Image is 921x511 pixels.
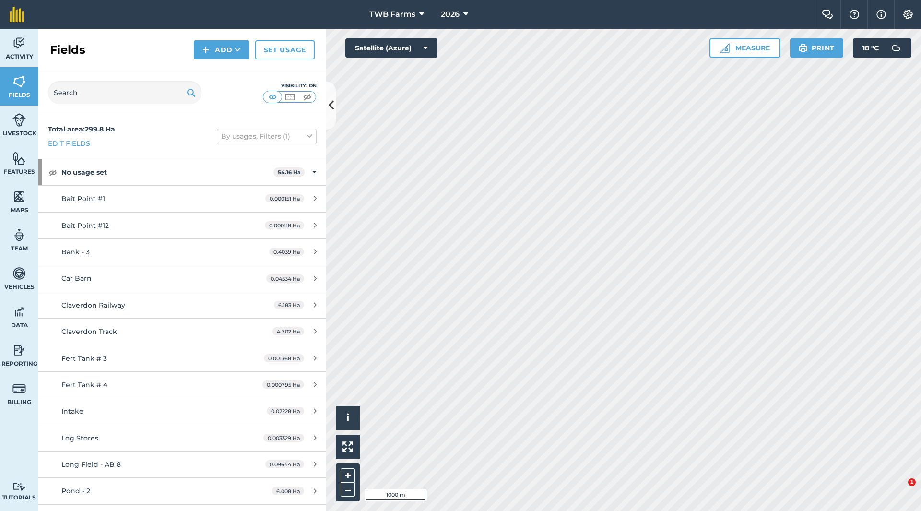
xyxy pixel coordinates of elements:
[12,305,26,319] img: svg+xml;base64,PD94bWwgdmVyc2lvbj0iMS4wIiBlbmNvZGluZz0idXRmLTgiPz4KPCEtLSBHZW5lcmF0b3I6IEFkb2JlIE...
[12,113,26,127] img: svg+xml;base64,PD94bWwgdmVyc2lvbj0iMS4wIiBlbmNvZGluZz0idXRmLTgiPz4KPCEtLSBHZW5lcmF0b3I6IEFkb2JlIE...
[888,478,911,501] iframe: Intercom live chat
[48,81,201,104] input: Search
[278,169,301,176] strong: 54.16 Ha
[12,343,26,357] img: svg+xml;base64,PD94bWwgdmVyc2lvbj0iMS4wIiBlbmNvZGluZz0idXRmLTgiPz4KPCEtLSBHZW5lcmF0b3I6IEFkb2JlIE...
[12,381,26,396] img: svg+xml;base64,PD94bWwgdmVyc2lvbj0iMS4wIiBlbmNvZGluZz0idXRmLTgiPz4KPCEtLSBHZW5lcmF0b3I6IEFkb2JlIE...
[38,186,326,212] a: Bait Point #10.000151 Ha
[48,138,90,149] a: Edit fields
[876,9,886,20] img: svg+xml;base64,PHN2ZyB4bWxucz0iaHR0cDovL3d3dy53My5vcmcvMjAwMC9zdmciIHdpZHRoPSIxNyIgaGVpZ2h0PSIxNy...
[790,38,844,58] button: Print
[853,38,911,58] button: 18 °C
[38,319,326,345] a: Claverdon Track4.702 Ha
[38,265,326,291] a: Car Barn0.04534 Ha
[886,38,906,58] img: svg+xml;base64,PD94bWwgdmVyc2lvbj0iMS4wIiBlbmNvZGluZz0idXRmLTgiPz4KPCEtLSBHZW5lcmF0b3I6IEFkb2JlIE...
[61,354,107,363] span: Fert Tank # 3
[265,221,304,229] span: 0.000118 Ha
[38,345,326,371] a: Fert Tank # 30.001368 Ha
[263,82,317,90] div: Visibility: On
[61,301,125,309] span: Claverdon Railway
[908,478,916,486] span: 1
[38,159,326,185] div: No usage set54.16 Ha
[862,38,879,58] span: 18 ° C
[12,151,26,166] img: svg+xml;base64,PHN2ZyB4bWxucz0iaHR0cDovL3d3dy53My5vcmcvMjAwMC9zdmciIHdpZHRoPSI1NiIgaGVpZ2h0PSI2MC...
[48,166,57,178] img: svg+xml;base64,PHN2ZyB4bWxucz0iaHR0cDovL3d3dy53My5vcmcvMjAwMC9zdmciIHdpZHRoPSIxOCIgaGVpZ2h0PSIyNC...
[341,483,355,497] button: –
[38,425,326,451] a: Log Stores0.003329 Ha
[38,478,326,504] a: Pond - 26.008 Ha
[48,125,115,133] strong: Total area : 299.8 Ha
[38,452,326,477] a: Long Field - AB 80.09644 Ha
[822,10,833,19] img: Two speech bubbles overlapping with the left bubble in the forefront
[284,92,296,102] img: svg+xml;base64,PHN2ZyB4bWxucz0iaHR0cDovL3d3dy53My5vcmcvMjAwMC9zdmciIHdpZHRoPSI1MCIgaGVpZ2h0PSI0MC...
[849,10,860,19] img: A question mark icon
[265,194,304,202] span: 0.000151 Ha
[38,398,326,424] a: Intake0.02228 Ha
[61,274,92,283] span: Car Barn
[301,92,313,102] img: svg+xml;base64,PHN2ZyB4bWxucz0iaHR0cDovL3d3dy53My5vcmcvMjAwMC9zdmciIHdpZHRoPSI1MCIgaGVpZ2h0PSI0MC...
[720,43,730,53] img: Ruler icon
[38,372,326,398] a: Fert Tank # 40.000795 Ha
[346,412,349,424] span: i
[61,487,90,495] span: Pond - 2
[345,38,437,58] button: Satellite (Azure)
[10,7,24,22] img: fieldmargin Logo
[12,482,26,491] img: svg+xml;base64,PD94bWwgdmVyc2lvbj0iMS4wIiBlbmNvZGluZz0idXRmLTgiPz4KPCEtLSBHZW5lcmF0b3I6IEFkb2JlIE...
[61,407,83,416] span: Intake
[272,327,304,335] span: 4.702 Ha
[12,190,26,204] img: svg+xml;base64,PHN2ZyB4bWxucz0iaHR0cDovL3d3dy53My5vcmcvMjAwMC9zdmciIHdpZHRoPSI1NiIgaGVpZ2h0PSI2MC...
[187,87,196,98] img: svg+xml;base64,PHN2ZyB4bWxucz0iaHR0cDovL3d3dy53My5vcmcvMjAwMC9zdmciIHdpZHRoPSIxOSIgaGVpZ2h0PSIyNC...
[38,213,326,238] a: Bait Point #120.000118 Ha
[267,407,304,415] span: 0.02228 Ha
[61,248,90,256] span: Bank - 3
[61,194,105,203] span: Bait Point #1
[265,460,304,468] span: 0.09644 Ha
[269,248,304,256] span: 0.4039 Ha
[61,159,273,185] strong: No usage set
[262,380,304,389] span: 0.000795 Ha
[38,292,326,318] a: Claverdon Railway6.183 Ha
[12,36,26,50] img: svg+xml;base64,PD94bWwgdmVyc2lvbj0iMS4wIiBlbmNvZGluZz0idXRmLTgiPz4KPCEtLSBHZW5lcmF0b3I6IEFkb2JlIE...
[61,460,121,469] span: Long Field - AB 8
[369,9,415,20] span: TWB Farms
[12,74,26,89] img: svg+xml;base64,PHN2ZyB4bWxucz0iaHR0cDovL3d3dy53My5vcmcvMjAwMC9zdmciIHdpZHRoPSI1NiIgaGVpZ2h0PSI2MC...
[341,468,355,483] button: +
[61,327,117,336] span: Claverdon Track
[902,10,914,19] img: A cog icon
[61,380,107,389] span: Fert Tank # 4
[61,434,98,442] span: Log Stores
[217,129,317,144] button: By usages, Filters (1)
[12,266,26,281] img: svg+xml;base64,PD94bWwgdmVyc2lvbj0iMS4wIiBlbmNvZGluZz0idXRmLTgiPz4KPCEtLSBHZW5lcmF0b3I6IEFkb2JlIE...
[264,354,304,362] span: 0.001368 Ha
[272,487,304,495] span: 6.008 Ha
[38,239,326,265] a: Bank - 30.4039 Ha
[12,228,26,242] img: svg+xml;base64,PD94bWwgdmVyc2lvbj0iMS4wIiBlbmNvZGluZz0idXRmLTgiPz4KPCEtLSBHZW5lcmF0b3I6IEFkb2JlIE...
[194,40,249,59] button: Add
[441,9,460,20] span: 2026
[336,406,360,430] button: i
[799,42,808,54] img: svg+xml;base64,PHN2ZyB4bWxucz0iaHR0cDovL3d3dy53My5vcmcvMjAwMC9zdmciIHdpZHRoPSIxOSIgaGVpZ2h0PSIyNC...
[709,38,780,58] button: Measure
[50,42,85,58] h2: Fields
[255,40,315,59] a: Set usage
[274,301,304,309] span: 6.183 Ha
[267,92,279,102] img: svg+xml;base64,PHN2ZyB4bWxucz0iaHR0cDovL3d3dy53My5vcmcvMjAwMC9zdmciIHdpZHRoPSI1MCIgaGVpZ2h0PSI0MC...
[202,44,209,56] img: svg+xml;base64,PHN2ZyB4bWxucz0iaHR0cDovL3d3dy53My5vcmcvMjAwMC9zdmciIHdpZHRoPSIxNCIgaGVpZ2h0PSIyNC...
[263,434,304,442] span: 0.003329 Ha
[266,274,304,283] span: 0.04534 Ha
[342,441,353,452] img: Four arrows, one pointing top left, one top right, one bottom right and the last bottom left
[61,221,109,230] span: Bait Point #12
